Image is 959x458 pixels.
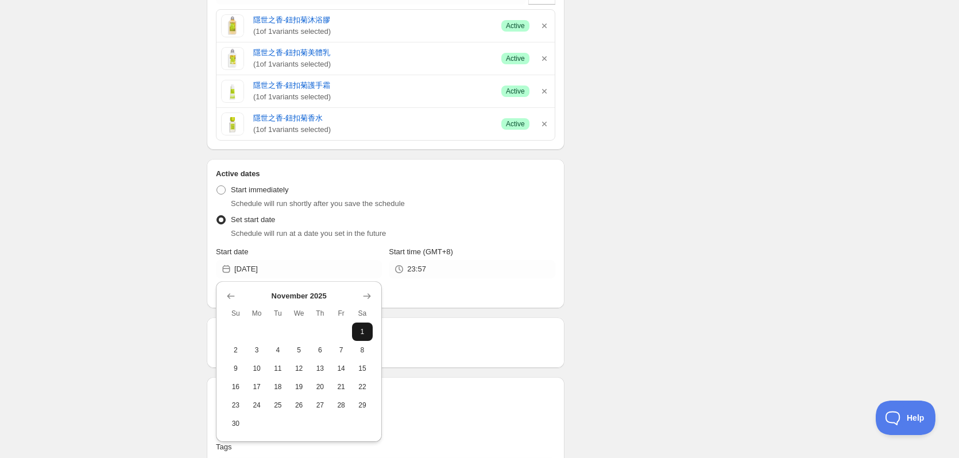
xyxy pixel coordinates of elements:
[230,401,242,410] span: 23
[314,309,326,318] span: Th
[216,441,231,453] p: Tags
[251,382,263,391] span: 17
[272,382,284,391] span: 18
[272,401,284,410] span: 25
[357,327,369,336] span: 1
[253,14,492,26] a: 隱世之香-鈕扣菊沐浴膠
[331,359,352,378] button: Friday November 14 2025
[216,247,248,256] span: Start date
[230,346,242,355] span: 2
[352,378,373,396] button: Saturday November 22 2025
[231,215,275,224] span: Set start date
[225,341,246,359] button: Sunday November 2 2025
[225,414,246,433] button: Sunday November 30 2025
[352,323,373,341] button: Saturday November 1 2025
[288,396,310,414] button: Wednesday November 26 2025
[335,401,347,410] span: 28
[288,359,310,378] button: Wednesday November 12 2025
[225,304,246,323] th: Sunday
[293,309,305,318] span: We
[246,378,268,396] button: Monday November 17 2025
[310,304,331,323] th: Thursday
[359,288,375,304] button: Show next month, December 2025
[246,359,268,378] button: Monday November 10 2025
[223,288,239,304] button: Show previous month, October 2025
[335,382,347,391] span: 21
[251,309,263,318] span: Mo
[272,346,284,355] span: 4
[253,91,492,103] span: ( 1 of 1 variants selected)
[268,359,289,378] button: Tuesday November 11 2025
[268,396,289,414] button: Tuesday November 25 2025
[506,21,525,30] span: Active
[314,346,326,355] span: 6
[231,229,386,238] span: Schedule will run at a date you set in the future
[389,247,453,256] span: Start time (GMT+8)
[314,401,326,410] span: 27
[335,364,347,373] span: 14
[506,54,525,63] span: Active
[251,364,263,373] span: 10
[357,382,369,391] span: 22
[246,304,268,323] th: Monday
[253,47,492,59] a: 隱世之香-鈕扣菊美體乳
[331,304,352,323] th: Friday
[253,59,492,70] span: ( 1 of 1 variants selected)
[268,378,289,396] button: Tuesday November 18 2025
[231,199,405,208] span: Schedule will run shortly after you save the schedule
[310,359,331,378] button: Thursday November 13 2025
[314,382,326,391] span: 20
[293,382,305,391] span: 19
[230,419,242,428] span: 30
[246,396,268,414] button: Monday November 24 2025
[314,364,326,373] span: 13
[268,304,289,323] th: Tuesday
[357,364,369,373] span: 15
[310,341,331,359] button: Thursday November 6 2025
[253,124,492,135] span: ( 1 of 1 variants selected)
[506,119,525,129] span: Active
[876,401,936,435] iframe: Toggle Customer Support
[272,309,284,318] span: Tu
[272,364,284,373] span: 11
[293,364,305,373] span: 12
[216,386,555,398] h2: Tags
[352,304,373,323] th: Saturday
[310,396,331,414] button: Thursday November 27 2025
[216,327,555,338] h2: Repeating
[288,304,310,323] th: Wednesday
[231,185,288,194] span: Start immediately
[251,346,263,355] span: 3
[293,401,305,410] span: 26
[357,309,369,318] span: Sa
[225,396,246,414] button: Sunday November 23 2025
[352,359,373,378] button: Saturday November 15 2025
[225,378,246,396] button: Sunday November 16 2025
[230,382,242,391] span: 16
[268,341,289,359] button: Tuesday November 4 2025
[288,341,310,359] button: Wednesday November 5 2025
[357,401,369,410] span: 29
[230,364,242,373] span: 9
[335,309,347,318] span: Fr
[331,378,352,396] button: Friday November 21 2025
[352,396,373,414] button: Saturday November 29 2025
[310,378,331,396] button: Thursday November 20 2025
[253,112,492,124] a: 隱世之香-鈕扣菊香水
[506,87,525,96] span: Active
[225,359,246,378] button: Sunday November 9 2025
[293,346,305,355] span: 5
[251,401,263,410] span: 24
[216,168,555,180] h2: Active dates
[253,26,492,37] span: ( 1 of 1 variants selected)
[331,396,352,414] button: Friday November 28 2025
[331,341,352,359] button: Friday November 7 2025
[357,346,369,355] span: 8
[352,341,373,359] button: Saturday November 8 2025
[335,346,347,355] span: 7
[288,378,310,396] button: Wednesday November 19 2025
[230,309,242,318] span: Su
[246,341,268,359] button: Monday November 3 2025
[253,80,492,91] a: 隱世之香-鈕扣菊護手霜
